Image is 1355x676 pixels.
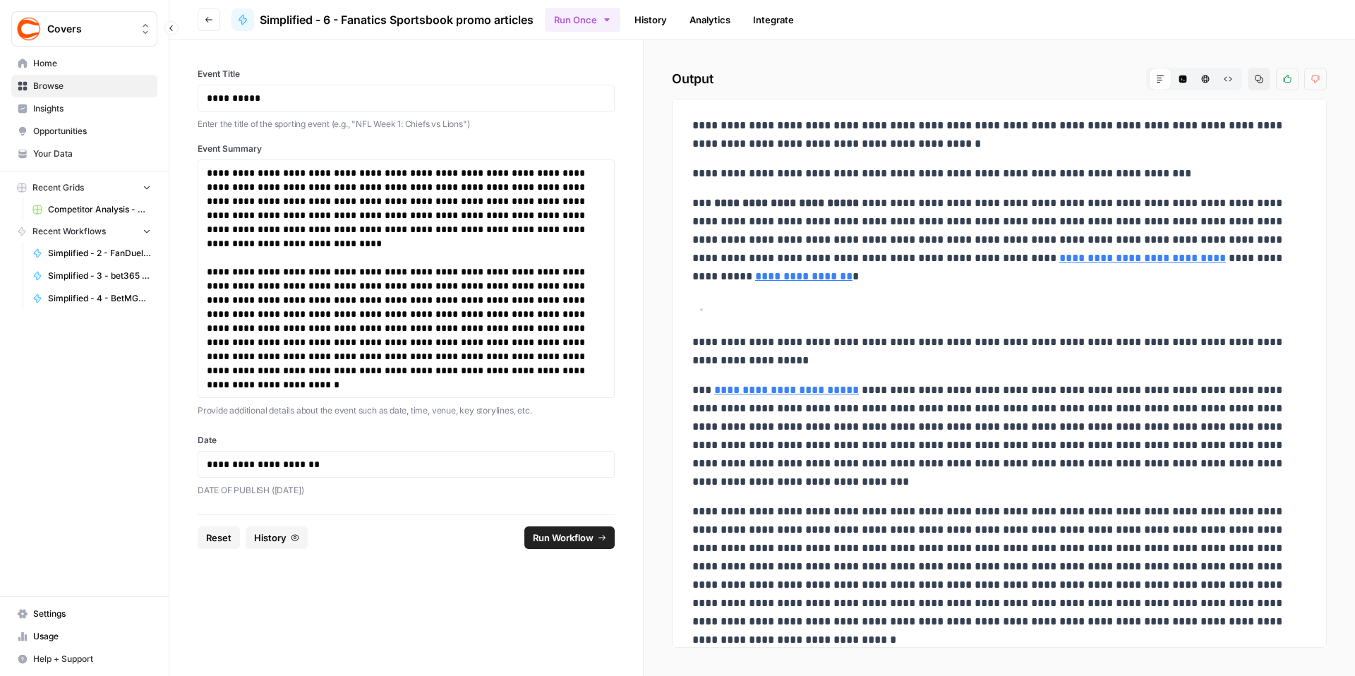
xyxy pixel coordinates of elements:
a: Simplified - 6 - Fanatics Sportsbook promo articles [231,8,534,31]
button: Run Workflow [524,526,615,549]
span: Reset [206,531,231,545]
span: Covers [47,22,133,36]
button: Help + Support [11,648,157,670]
a: Settings [11,603,157,625]
span: Simplified - 4 - BetMGM bonus code articles [48,292,151,305]
button: History [246,526,308,549]
span: Usage [33,630,151,643]
a: Your Data [11,143,157,165]
a: Browse [11,75,157,97]
h2: Output [672,68,1327,90]
label: Event Summary [198,143,615,155]
span: Settings [33,608,151,620]
a: History [626,8,675,31]
a: Simplified - 2 - FanDuel promo code articles [26,242,157,265]
span: Your Data [33,147,151,160]
a: Competitor Analysis - URL Specific Grid [26,198,157,221]
button: Recent Grids [11,177,157,198]
span: Run Workflow [533,531,594,545]
a: Opportunities [11,120,157,143]
span: Competitor Analysis - URL Specific Grid [48,203,151,216]
button: Reset [198,526,240,549]
p: Provide additional details about the event such as date, time, venue, key storylines, etc. [198,404,615,418]
span: History [254,531,287,545]
a: Integrate [745,8,802,31]
span: Browse [33,80,151,92]
img: Covers Logo [16,16,42,42]
span: Help + Support [33,653,151,665]
span: Recent Grids [32,181,84,194]
span: Opportunities [33,125,151,138]
p: Enter the title of the sporting event (e.g., "NFL Week 1: Chiefs vs Lions") [198,117,615,131]
a: Home [11,52,157,75]
a: Insights [11,97,157,120]
button: Run Once [545,8,620,32]
a: Simplified - 3 - bet365 bonus code articles [26,265,157,287]
a: Analytics [681,8,739,31]
button: Workspace: Covers [11,11,157,47]
span: Simplified - 2 - FanDuel promo code articles [48,247,151,260]
p: DATE OF PUBLISH ([DATE]) [198,483,615,497]
a: Usage [11,625,157,648]
span: Recent Workflows [32,225,106,238]
label: Event Title [198,68,615,80]
label: Date [198,434,615,447]
button: Recent Workflows [11,221,157,242]
a: Simplified - 4 - BetMGM bonus code articles [26,287,157,310]
span: Home [33,57,151,70]
span: Simplified - 3 - bet365 bonus code articles [48,270,151,282]
span: Insights [33,102,151,115]
span: Simplified - 6 - Fanatics Sportsbook promo articles [260,11,534,28]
